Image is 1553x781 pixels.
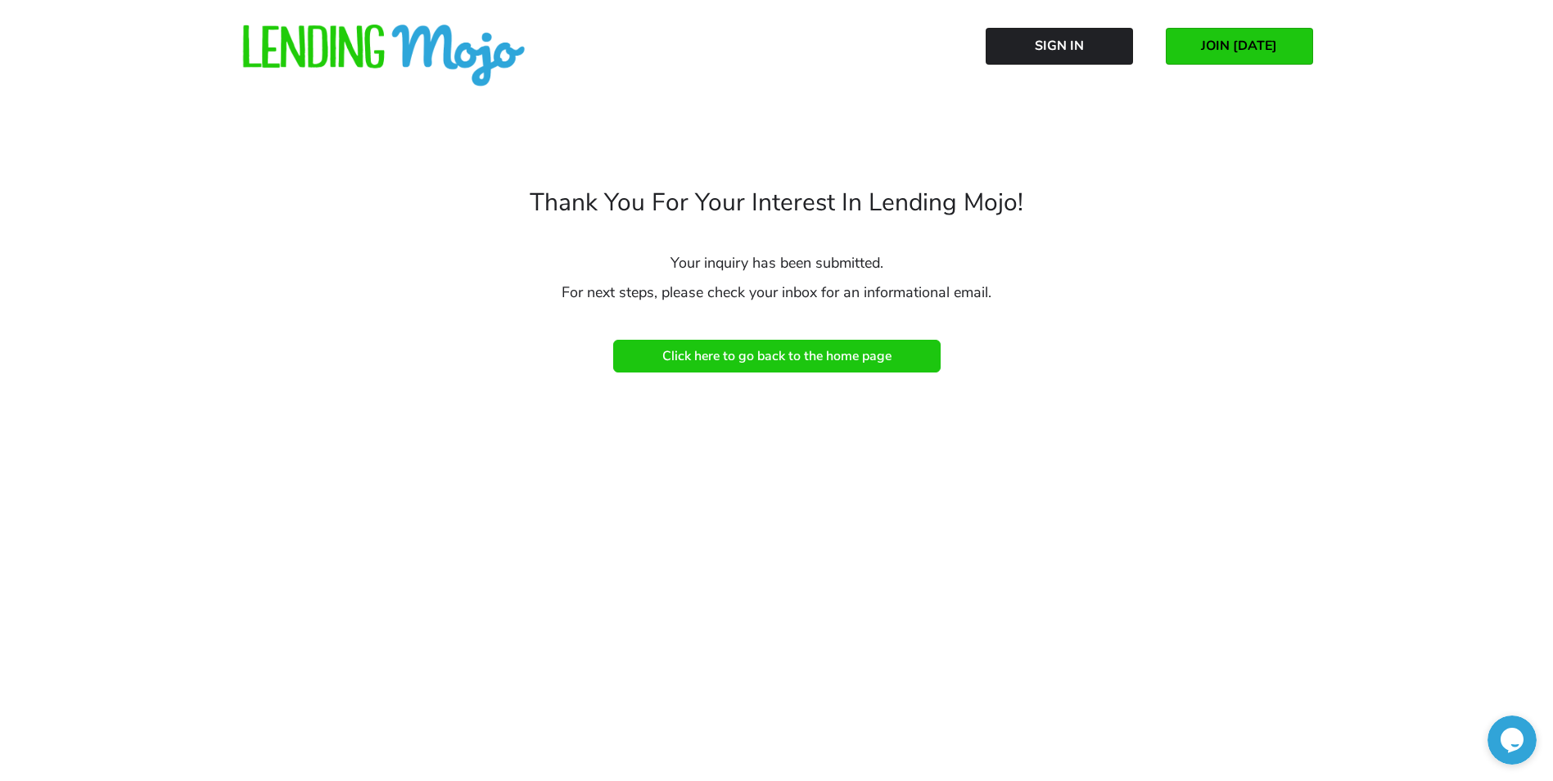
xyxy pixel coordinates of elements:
[1166,28,1313,65] a: JOIN [DATE]
[302,191,1252,215] h4: Thank you for your interest in Lending Mojo!
[662,349,892,363] span: Click here to go back to the home page
[241,25,527,88] img: lm-horizontal-logo
[986,28,1133,65] a: Sign In
[1201,38,1277,53] span: JOIN [DATE]
[1035,38,1084,53] span: Sign In
[613,340,941,372] a: Click here to go back to the home page
[302,248,1252,307] h3: Your inquiry has been submitted. For next steps, please check your inbox for an informational email.
[1488,716,1537,765] iframe: chat widget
